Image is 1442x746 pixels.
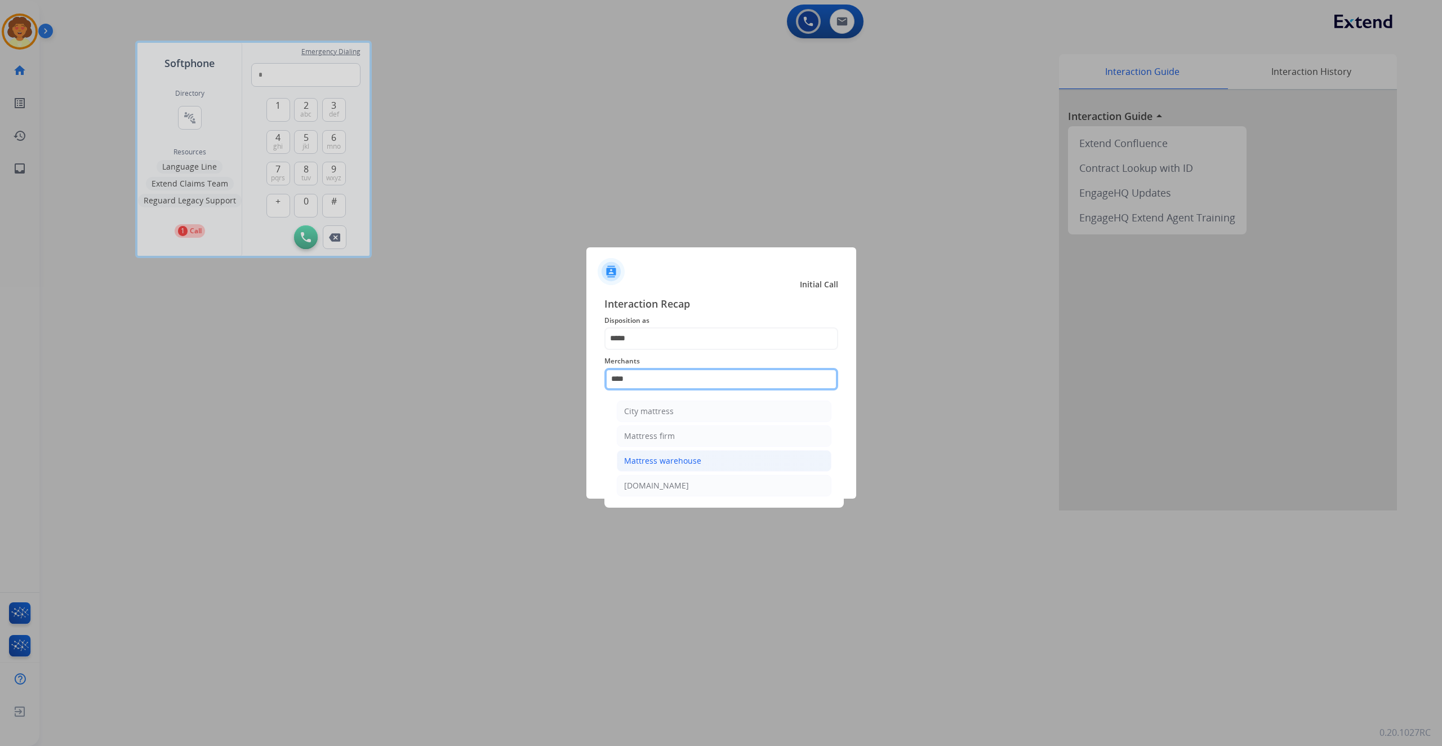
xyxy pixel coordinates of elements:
div: Mattress firm [624,430,675,442]
span: Initial Call [800,279,838,290]
p: 0.20.1027RC [1379,726,1431,739]
img: contactIcon [598,258,625,285]
div: [DOMAIN_NAME] [624,480,689,491]
div: Mattress warehouse [624,455,701,467]
span: Interaction Recap [604,296,838,314]
span: Disposition as [604,314,838,327]
div: City mattress [624,406,674,417]
span: Merchants [604,354,838,368]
